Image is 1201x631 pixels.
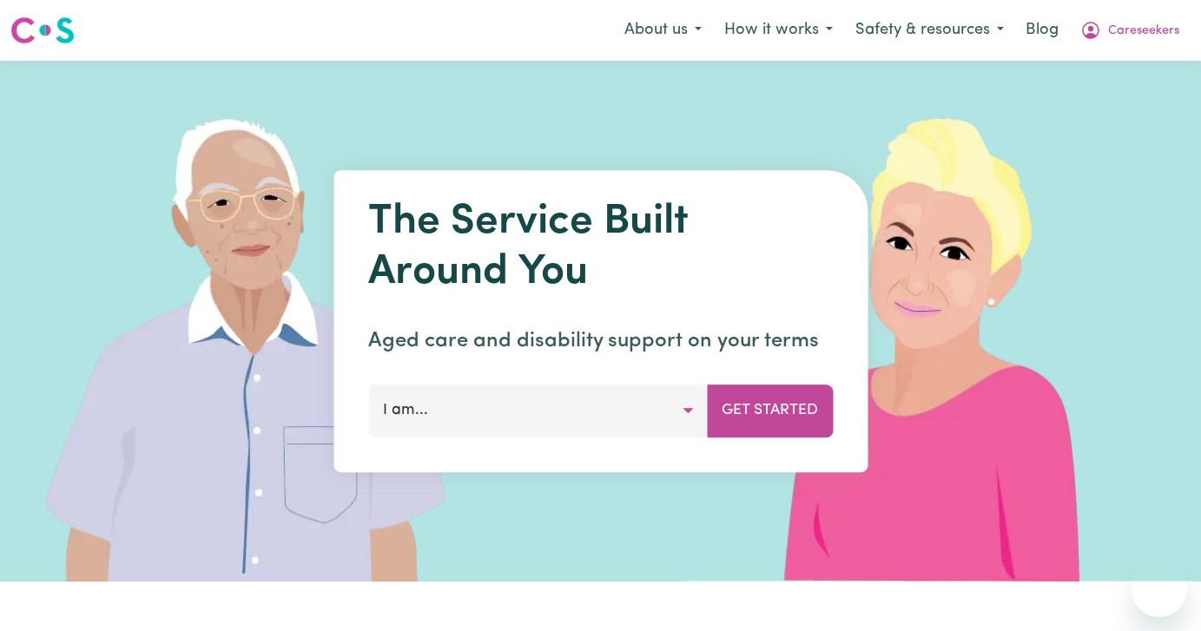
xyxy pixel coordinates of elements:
[10,15,75,46] img: Careseekers logo
[368,325,833,357] p: Aged care and disability support on your terms
[1132,562,1187,617] iframe: Button to launch messaging window
[613,12,713,49] button: About us
[844,12,1015,49] button: Safety & resources
[10,10,75,50] a: Careseekers logo
[1015,11,1069,49] a: Blog
[713,12,844,49] button: How it works
[368,198,833,298] h1: The Service Built Around You
[368,385,708,437] button: I am...
[1108,22,1179,41] span: Careseekers
[707,385,833,437] button: Get Started
[1069,12,1191,49] button: My Account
